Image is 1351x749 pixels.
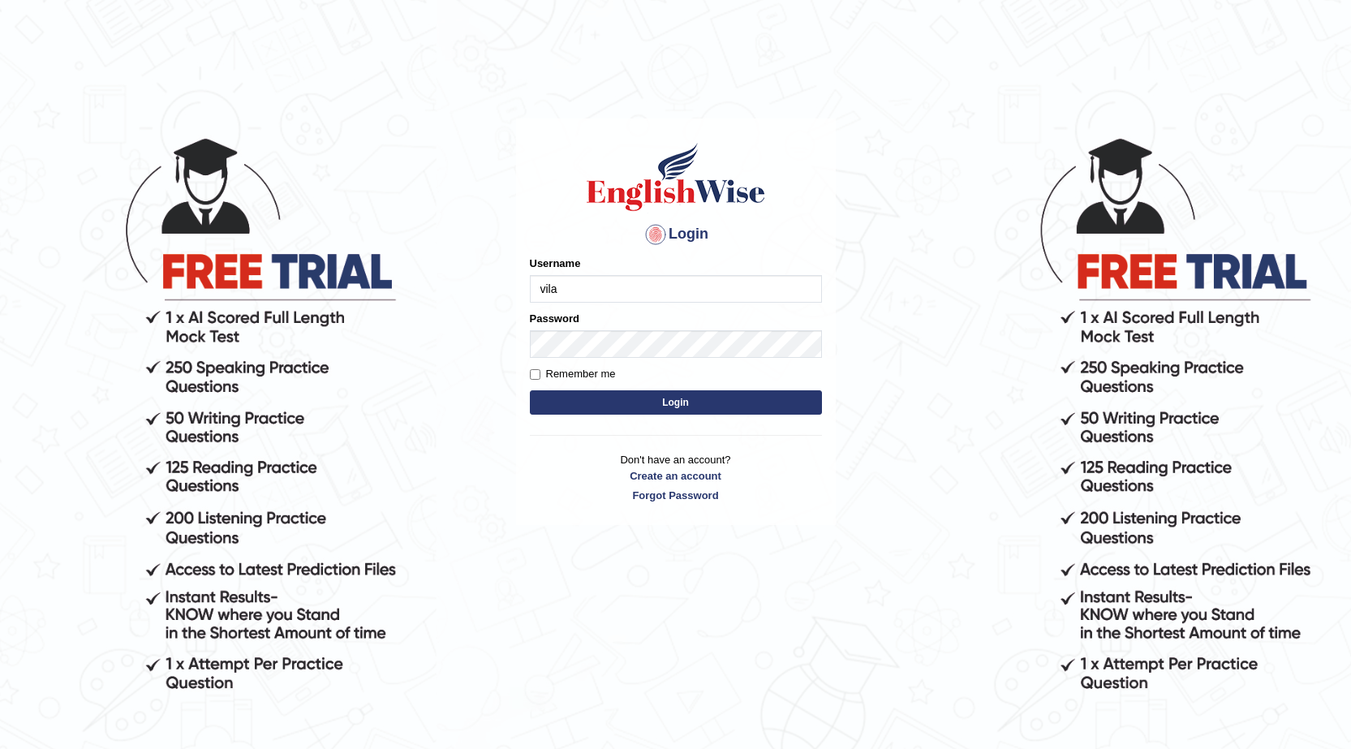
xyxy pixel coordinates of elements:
[530,452,822,502] p: Don't have an account?
[530,311,579,326] label: Password
[530,222,822,248] h4: Login
[530,488,822,503] a: Forgot Password
[530,468,822,484] a: Create an account
[583,140,768,213] img: Logo of English Wise sign in for intelligent practice with AI
[530,366,616,382] label: Remember me
[530,256,581,271] label: Username
[530,390,822,415] button: Login
[530,369,540,380] input: Remember me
